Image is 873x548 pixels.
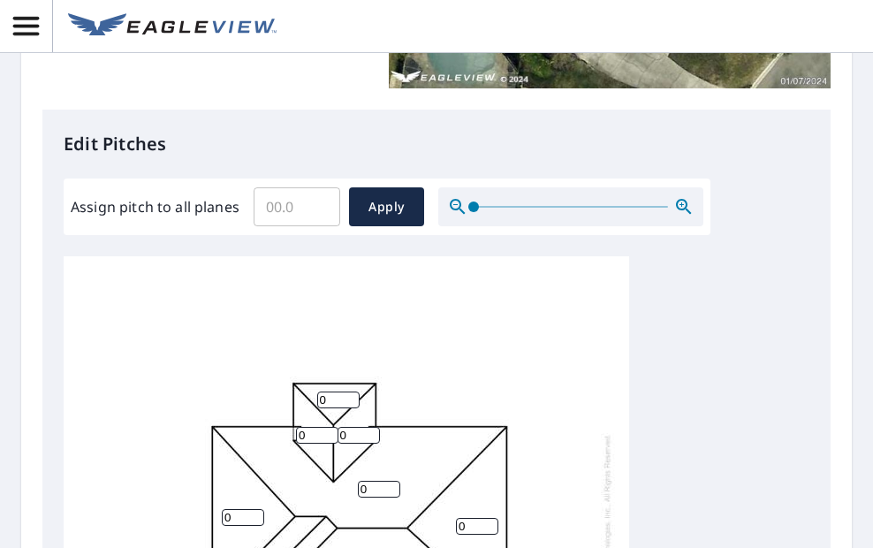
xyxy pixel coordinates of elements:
[64,131,809,157] p: Edit Pitches
[71,196,239,217] label: Assign pitch to all planes
[349,187,424,226] button: Apply
[254,182,340,232] input: 00.0
[363,196,410,218] span: Apply
[68,13,277,40] img: EV Logo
